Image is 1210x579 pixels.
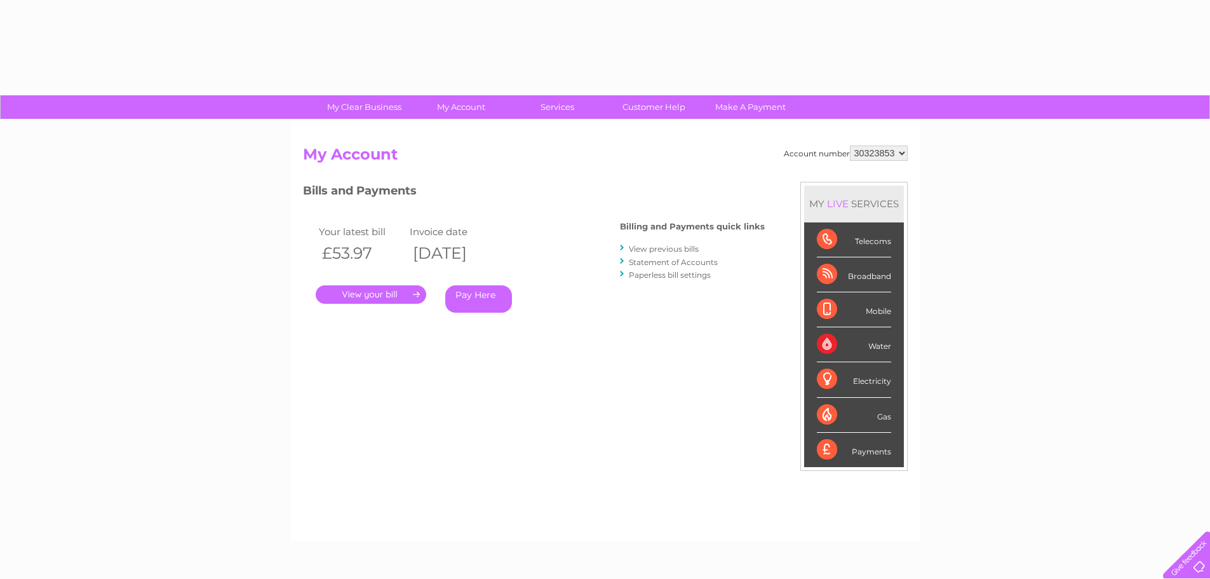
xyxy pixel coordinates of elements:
div: Electricity [817,362,891,397]
div: MY SERVICES [804,186,904,222]
div: Account number [784,146,908,161]
a: Make A Payment [698,95,803,119]
a: . [316,285,426,304]
a: Customer Help [602,95,706,119]
div: Payments [817,433,891,467]
th: £53.97 [316,240,407,266]
a: Services [505,95,610,119]
h3: Bills and Payments [303,182,765,204]
div: LIVE [824,198,851,210]
a: My Account [408,95,513,119]
a: Statement of Accounts [629,257,718,267]
h2: My Account [303,146,908,170]
th: [DATE] [407,240,498,266]
div: Telecoms [817,222,891,257]
a: Paperless bill settings [629,270,711,280]
td: Your latest bill [316,223,407,240]
div: Broadband [817,257,891,292]
div: Mobile [817,292,891,327]
div: Gas [817,398,891,433]
a: Pay Here [445,285,512,313]
a: My Clear Business [312,95,417,119]
div: Water [817,327,891,362]
h4: Billing and Payments quick links [620,222,765,231]
a: View previous bills [629,244,699,254]
td: Invoice date [407,223,498,240]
